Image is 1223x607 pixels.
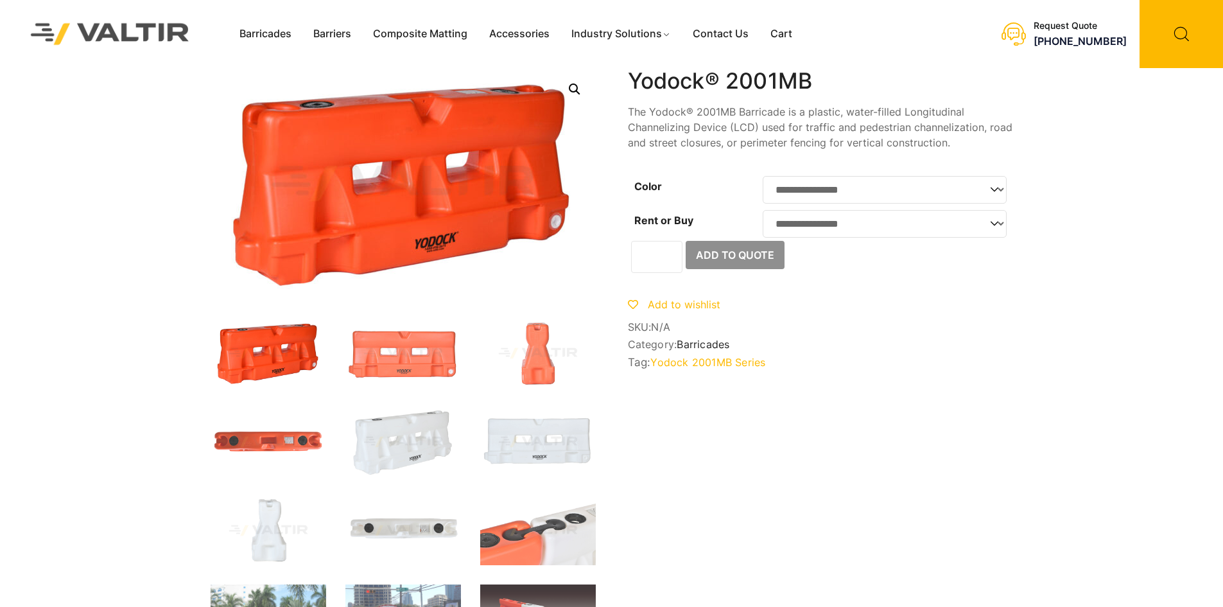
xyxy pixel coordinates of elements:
[560,24,682,44] a: Industry Solutions
[302,24,362,44] a: Barriers
[634,180,662,193] label: Color
[634,214,693,227] label: Rent or Buy
[211,319,326,388] img: 2001MB_Org_3Q.jpg
[1034,35,1127,48] a: [PHONE_NUMBER]
[345,407,461,477] img: 2001MB_Nat_3Q.jpg
[631,241,682,273] input: Product quantity
[480,319,596,388] img: 2001MB_Org_Side.jpg
[211,407,326,477] img: 2001MB_Org_Top.jpg
[628,68,1013,94] h1: Yodock® 2001MB
[480,407,596,477] img: 2001MB_Nat_Front.jpg
[478,24,560,44] a: Accessories
[677,338,729,351] a: Barricades
[651,321,670,333] span: N/A
[211,496,326,565] img: 2001MB_Nat_Side.jpg
[628,339,1013,351] span: Category:
[628,104,1013,150] p: The Yodock® 2001MB Barricade is a plastic, water-filled Longitudinal Channelizing Device (LCD) us...
[229,24,302,44] a: Barricades
[759,24,803,44] a: Cart
[14,6,206,61] img: Valtir Rentals
[345,319,461,388] img: 2001MB_Org_Front.jpg
[362,24,478,44] a: Composite Matting
[1034,21,1127,31] div: Request Quote
[686,241,785,269] button: Add to Quote
[682,24,759,44] a: Contact Us
[345,496,461,565] img: 2001MB_Nat_Top.jpg
[628,356,1013,369] span: Tag:
[650,356,765,369] a: Yodock 2001MB Series
[648,298,720,311] span: Add to wishlist
[628,298,720,311] a: Add to wishlist
[628,321,1013,333] span: SKU:
[480,496,596,565] img: 2001MB_Xtra2.jpg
